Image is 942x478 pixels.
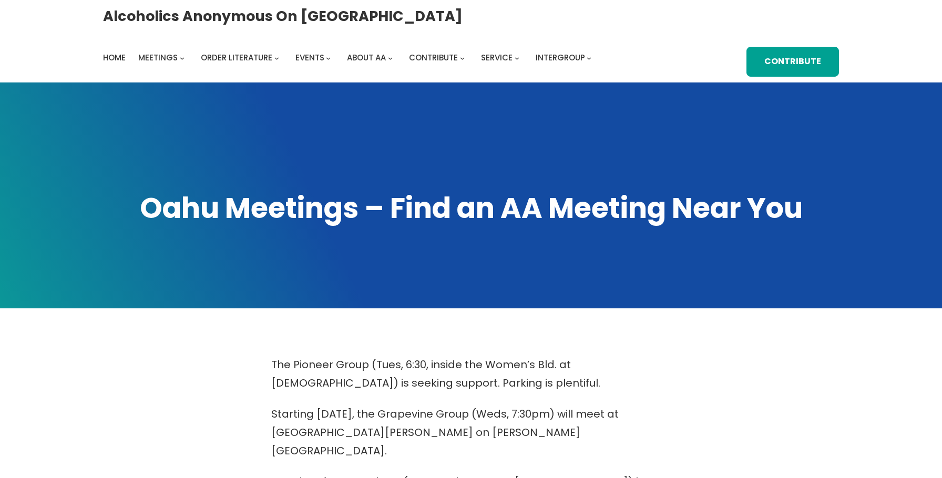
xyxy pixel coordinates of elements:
[103,189,839,227] h1: Oahu Meetings – Find an AA Meeting Near You
[271,405,671,460] p: Starting [DATE], the Grapevine Group (Weds, 7:30pm) will meet at [GEOGRAPHIC_DATA][PERSON_NAME] o...
[347,50,386,65] a: About AA
[103,50,595,65] nav: Intergroup
[536,50,585,65] a: Intergroup
[409,50,458,65] a: Contribute
[180,56,185,60] button: Meetings submenu
[295,50,324,65] a: Events
[587,56,591,60] button: Intergroup submenu
[515,56,519,60] button: Service submenu
[103,50,126,65] a: Home
[409,52,458,63] span: Contribute
[103,4,463,28] a: Alcoholics Anonymous on [GEOGRAPHIC_DATA]
[201,52,272,63] span: Order Literature
[138,50,178,65] a: Meetings
[460,56,465,60] button: Contribute submenu
[481,52,513,63] span: Service
[746,47,839,77] a: Contribute
[326,56,331,60] button: Events submenu
[274,56,279,60] button: Order Literature submenu
[295,52,324,63] span: Events
[138,52,178,63] span: Meetings
[271,356,671,392] p: The Pioneer Group (Tues, 6:30, inside the Women’s Bld. at [DEMOGRAPHIC_DATA]) is seeking support....
[481,50,513,65] a: Service
[103,52,126,63] span: Home
[347,52,386,63] span: About AA
[536,52,585,63] span: Intergroup
[388,56,393,60] button: About AA submenu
